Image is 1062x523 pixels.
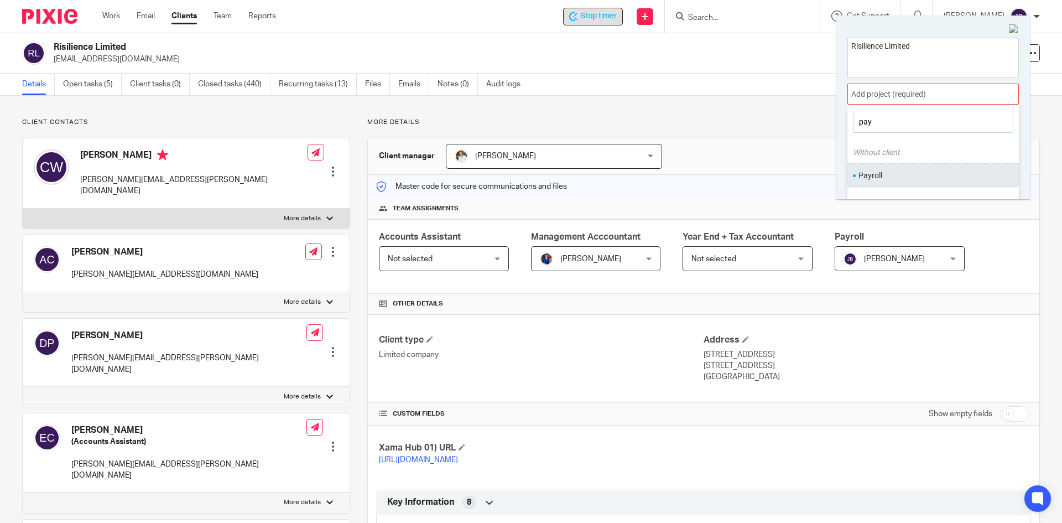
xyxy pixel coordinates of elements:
h3: Client manager [379,151,435,162]
span: Stop timer [580,11,617,22]
input: Search [687,13,787,23]
a: Reports [248,11,276,22]
p: [PERSON_NAME][EMAIL_ADDRESS][PERSON_NAME][DOMAIN_NAME] [80,174,308,197]
li: Payroll [858,170,1003,182]
img: sarah-royle.jpg [455,149,468,163]
span: Other details [393,299,443,308]
p: Limited company [379,349,704,360]
textarea: Risilience Limited [848,38,1018,74]
span: Get Support [847,12,889,20]
span: Not selected [691,255,736,263]
span: Key Information [387,496,454,508]
a: Open tasks (5) [63,74,122,95]
p: Master code for secure communications and files [376,181,567,192]
h4: Address [704,334,1028,346]
img: Pixie [22,9,77,24]
span: 8 [467,497,471,508]
p: [STREET_ADDRESS] [704,349,1028,360]
p: More details [367,118,1040,127]
p: [GEOGRAPHIC_DATA] [704,371,1028,382]
img: svg%3E [22,42,45,65]
p: [PERSON_NAME][EMAIL_ADDRESS][PERSON_NAME][DOMAIN_NAME] [71,459,306,481]
a: Team [214,11,232,22]
a: Details [22,74,55,95]
p: [STREET_ADDRESS] [704,360,1028,371]
a: Audit logs [486,74,529,95]
a: Email [137,11,155,22]
p: [PERSON_NAME][EMAIL_ADDRESS][PERSON_NAME][DOMAIN_NAME] [71,353,306,375]
a: Client tasks (0) [130,74,190,95]
ul: Payroll [847,163,1019,187]
h4: [PERSON_NAME] [80,149,308,163]
span: [PERSON_NAME] [475,152,536,160]
li: Favorite [1003,168,1016,183]
p: More details [284,498,321,507]
span: Year End + Tax Accountant [683,232,794,241]
h5: (Accounts Assistant) [71,436,306,447]
h4: [PERSON_NAME] [71,424,306,436]
img: svg%3E [34,330,60,356]
span: [PERSON_NAME] [864,255,925,263]
p: Client contacts [22,118,350,127]
img: svg%3E [1010,8,1028,25]
p: More details [284,214,321,223]
a: Emails [398,74,429,95]
img: svg%3E [34,246,60,273]
span: Not selected [388,255,433,263]
label: Show empty fields [929,408,992,420]
h4: Client type [379,334,704,346]
p: [PERSON_NAME] [944,11,1004,22]
p: [EMAIL_ADDRESS][DOMAIN_NAME] [54,54,889,65]
h4: CUSTOM FIELDS [379,410,704,418]
a: Clients [171,11,197,22]
input: Find projects... [853,111,1013,133]
img: Nicole.jpeg [540,252,553,266]
p: [PERSON_NAME][EMAIL_ADDRESS][DOMAIN_NAME] [71,269,258,280]
i: Without client [853,148,900,157]
a: [URL][DOMAIN_NAME] [379,456,458,464]
a: Notes (0) [438,74,478,95]
div: Risilience Limited [563,8,623,25]
img: svg%3E [34,149,69,185]
i: Primary [157,149,168,160]
span: Management Acccountant [531,232,641,241]
img: svg%3E [844,252,857,266]
img: Close [1009,24,1019,34]
span: [PERSON_NAME] [560,255,621,263]
a: Work [102,11,120,22]
p: More details [284,392,321,401]
h4: Xama Hub 01) URL [379,442,704,454]
h4: [PERSON_NAME] [71,246,258,258]
h2: Risilience Limited [54,42,722,53]
h4: [PERSON_NAME] [71,330,306,341]
img: svg%3E [34,424,60,451]
span: Accounts Assistant [379,232,461,241]
p: More details [284,298,321,307]
a: Closed tasks (440) [198,74,270,95]
span: Payroll [835,232,864,241]
a: Files [365,74,390,95]
a: Recurring tasks (13) [279,74,357,95]
span: Team assignments [393,204,459,213]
